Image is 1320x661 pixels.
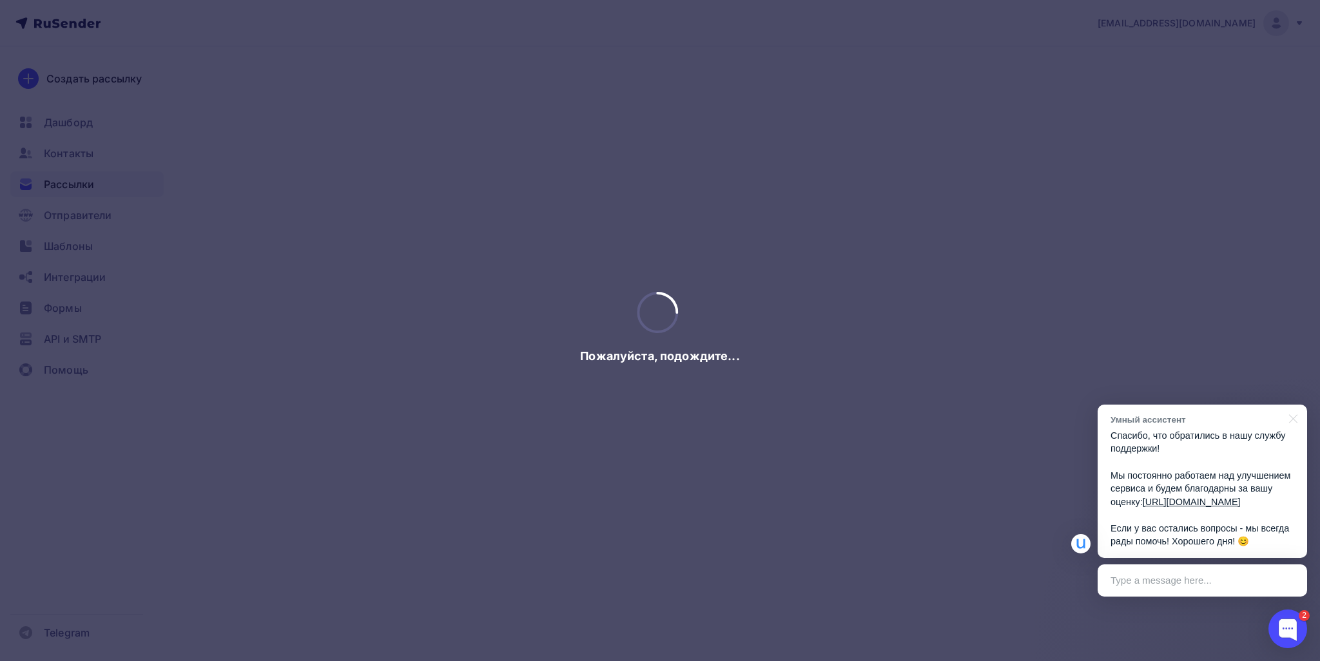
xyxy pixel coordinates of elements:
[1143,497,1241,507] a: [URL][DOMAIN_NAME]
[1299,610,1310,621] div: 2
[1111,414,1281,426] div: Умный ассистент
[580,349,739,364] span: Пожалуйста, подождите...
[1111,429,1294,548] p: Спасибо, что обратились в нашу службу поддержки! Мы постоянно работаем над улучшением сервиса и б...
[1098,564,1307,597] div: Type a message here...
[1071,534,1091,553] img: Владимир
